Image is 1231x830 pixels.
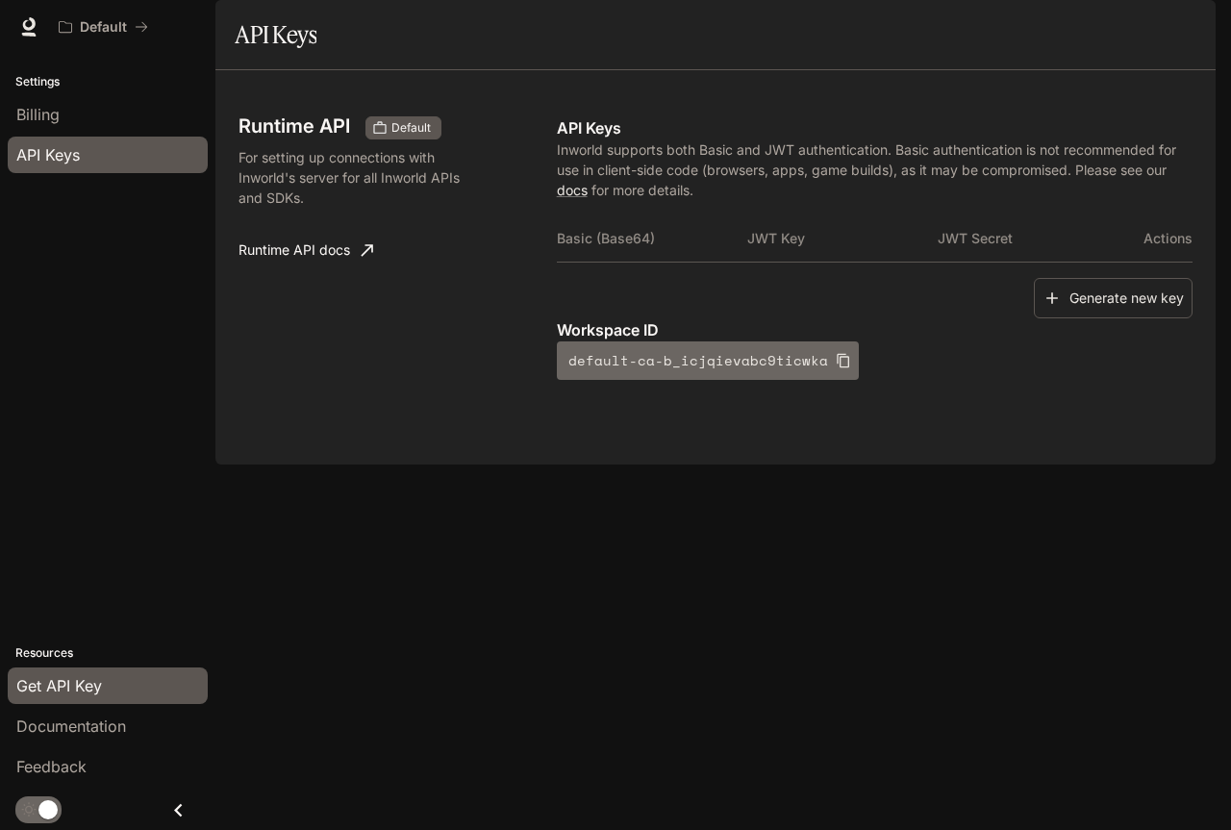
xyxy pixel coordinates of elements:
th: JWT Key [747,215,938,262]
th: Basic (Base64) [557,215,747,262]
p: For setting up connections with Inworld's server for all Inworld APIs and SDKs. [239,147,465,208]
p: Inworld supports both Basic and JWT authentication. Basic authentication is not recommended for u... [557,139,1193,200]
th: Actions [1129,215,1193,262]
a: Runtime API docs [231,231,381,269]
a: docs [557,182,588,198]
p: API Keys [557,116,1193,139]
p: Workspace ID [557,318,1193,341]
button: Generate new key [1034,278,1193,319]
p: Default [80,19,127,36]
h3: Runtime API [239,116,350,136]
button: All workspaces [50,8,157,46]
span: Default [384,119,439,137]
th: JWT Secret [938,215,1128,262]
h1: API Keys [235,15,316,54]
button: default-ca-b_icjqievabc9ticwka [557,341,859,380]
div: These keys will apply to your current workspace only [365,116,441,139]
